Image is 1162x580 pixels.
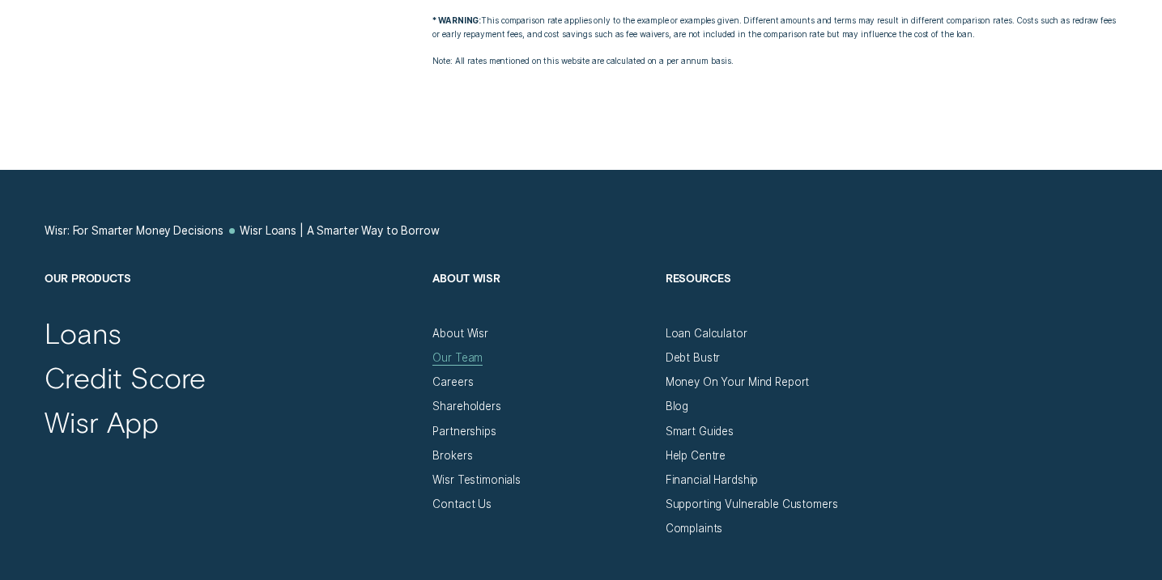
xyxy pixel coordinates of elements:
h2: Our Products [45,272,419,327]
a: Supporting Vulnerable Customers [666,497,838,511]
a: Shareholders [432,400,500,413]
a: Our Team [432,351,483,365]
a: Loans [45,315,121,351]
a: Financial Hardship [666,473,759,487]
a: Wisr: For Smarter Money Decisions [45,224,223,238]
p: Note: All rates mentioned on this website are calculated on a per annum basis. [432,54,1117,68]
a: Wisr App [45,404,158,440]
a: Help Centre [666,449,726,463]
p: This comparison rate applies only to the example or examples given. Different amounts and terms m... [432,14,1117,41]
a: Careers [432,375,473,389]
a: About Wisr [432,327,488,341]
h2: Resources [666,272,885,327]
a: Smart Guides [666,425,734,438]
a: Blog [666,400,688,413]
strong: * WARNING: [432,15,481,25]
a: Partnerships [432,425,496,438]
a: Debt Bustr [666,351,721,365]
h2: About Wisr [432,272,652,327]
a: Money On Your Mind Report [666,375,810,389]
a: Wisr Testimonials [432,473,521,487]
a: Wisr Loans | A Smarter Way to Borrow [240,224,439,238]
a: Contact Us [432,497,492,511]
a: Loan Calculator [666,327,747,341]
a: Complaints [666,522,723,536]
a: Brokers [432,449,472,463]
a: Credit Score [45,360,206,396]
